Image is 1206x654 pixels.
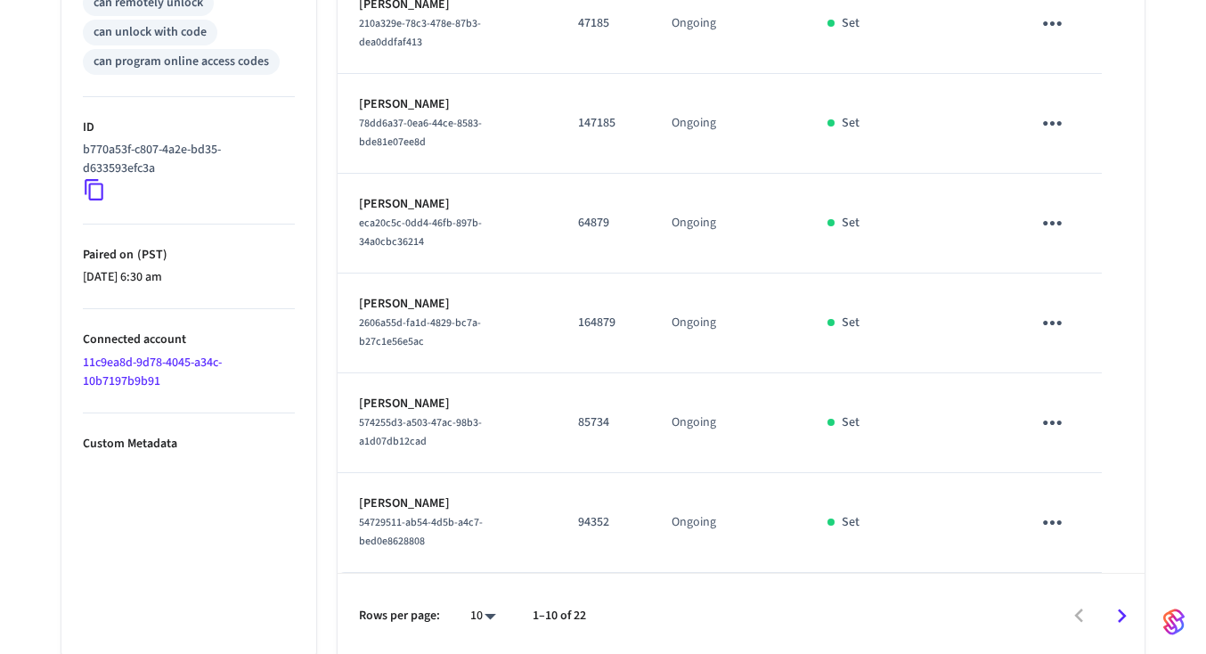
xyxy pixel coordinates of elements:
[578,314,629,332] p: 164879
[1163,608,1185,636] img: SeamLogoGradient.69752ec5.svg
[842,314,860,332] p: Set
[578,114,629,133] p: 147185
[94,53,269,71] div: can program online access codes
[359,415,482,449] span: 574255d3-a503-47ac-98b3-a1d07db12cad
[461,603,504,629] div: 10
[359,315,481,349] span: 2606a55d-fa1d-4829-bc7a-b27c1e56e5ac
[83,268,295,287] p: [DATE] 6:30 am
[359,95,535,114] p: [PERSON_NAME]
[359,295,535,314] p: [PERSON_NAME]
[650,473,806,573] td: Ongoing
[359,195,535,214] p: [PERSON_NAME]
[83,354,222,390] a: 11c9ea8d-9d78-4045-a34c-10b7197b9b91
[83,119,295,137] p: ID
[359,216,482,249] span: eca20c5c-0dd4-46fb-897b-34a0cbc36214
[842,413,860,432] p: Set
[533,607,586,625] p: 1–10 of 22
[842,214,860,233] p: Set
[842,114,860,133] p: Set
[650,74,806,174] td: Ongoing
[578,513,629,532] p: 94352
[83,435,295,454] p: Custom Metadata
[842,513,860,532] p: Set
[83,331,295,349] p: Connected account
[359,395,535,413] p: [PERSON_NAME]
[134,246,167,264] span: ( PST )
[650,373,806,473] td: Ongoing
[94,23,207,42] div: can unlock with code
[83,246,295,265] p: Paired on
[578,413,629,432] p: 85734
[359,495,535,513] p: [PERSON_NAME]
[578,14,629,33] p: 47185
[578,214,629,233] p: 64879
[842,14,860,33] p: Set
[359,116,482,150] span: 78dd6a37-0ea6-44ce-8583-bde81e07ee8d
[359,515,483,549] span: 54729511-ab54-4d5b-a4c7-bed0e8628808
[359,16,481,50] span: 210a329e-78c3-478e-87b3-dea0ddfaf413
[359,607,440,625] p: Rows per page:
[650,174,806,274] td: Ongoing
[650,274,806,373] td: Ongoing
[83,141,288,178] p: b770a53f-c807-4a2e-bd35-d633593efc3a
[1101,595,1143,637] button: Go to next page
